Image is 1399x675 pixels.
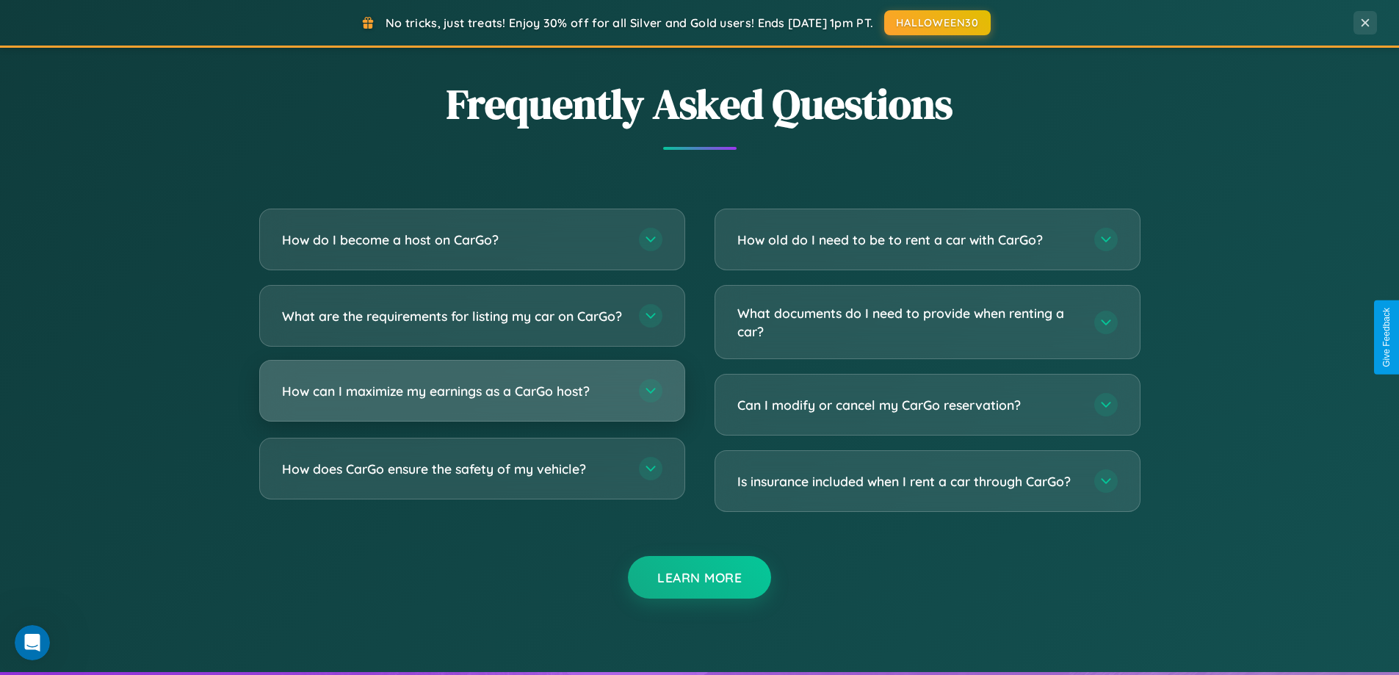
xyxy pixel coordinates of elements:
[737,304,1080,340] h3: What documents do I need to provide when renting a car?
[628,556,771,599] button: Learn More
[259,76,1140,132] h2: Frequently Asked Questions
[282,382,624,400] h3: How can I maximize my earnings as a CarGo host?
[282,231,624,249] h3: How do I become a host on CarGo?
[282,460,624,478] h3: How does CarGo ensure the safety of my vehicle?
[282,307,624,325] h3: What are the requirements for listing my car on CarGo?
[386,15,873,30] span: No tricks, just treats! Enjoy 30% off for all Silver and Gold users! Ends [DATE] 1pm PT.
[1381,308,1392,367] div: Give Feedback
[737,396,1080,414] h3: Can I modify or cancel my CarGo reservation?
[737,472,1080,491] h3: Is insurance included when I rent a car through CarGo?
[737,231,1080,249] h3: How old do I need to be to rent a car with CarGo?
[15,625,50,660] iframe: Intercom live chat
[884,10,991,35] button: HALLOWEEN30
